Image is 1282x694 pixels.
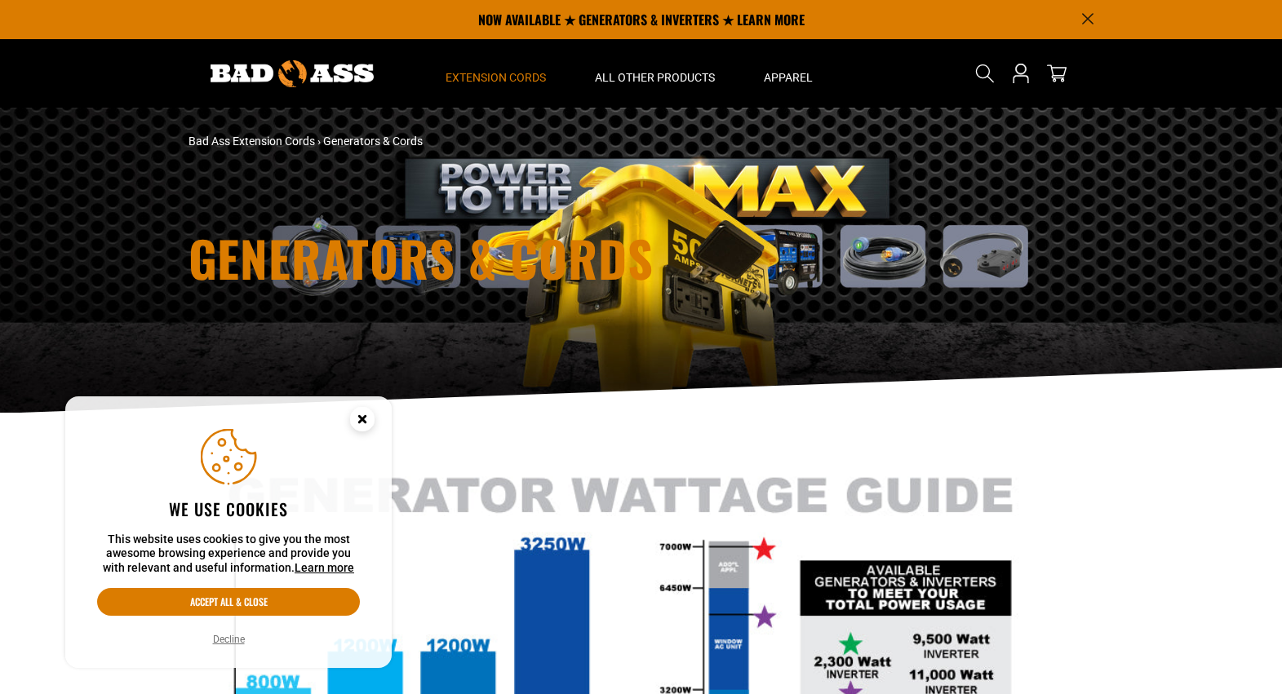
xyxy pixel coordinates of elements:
[972,60,998,86] summary: Search
[97,588,360,616] button: Accept all & close
[189,135,315,148] a: Bad Ass Extension Cords
[208,631,250,648] button: Decline
[421,39,570,108] summary: Extension Cords
[595,70,715,85] span: All Other Products
[323,135,423,148] span: Generators & Cords
[189,233,784,282] h1: Generators & Cords
[97,533,360,576] p: This website uses cookies to give you the most awesome browsing experience and provide you with r...
[570,39,739,108] summary: All Other Products
[739,39,837,108] summary: Apparel
[189,133,784,150] nav: breadcrumbs
[97,498,360,519] h2: We use cookies
[446,70,546,85] span: Extension Cords
[764,70,813,85] span: Apparel
[317,135,321,148] span: ›
[211,60,374,87] img: Bad Ass Extension Cords
[65,396,392,669] aside: Cookie Consent
[295,561,354,574] a: Learn more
